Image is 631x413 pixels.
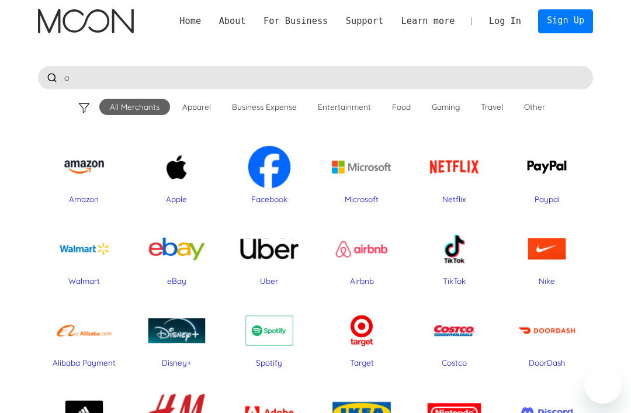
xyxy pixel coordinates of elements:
a: Sign Up [538,9,594,33]
div: Microsoft [321,193,402,205]
a: Costco [414,304,494,369]
div: All Merchants [110,101,160,113]
div: Uber [229,275,310,287]
div: Paypal [507,193,587,205]
a: Microsoft [321,141,402,205]
img: Moon Logo [38,9,134,33]
iframe: Button to launch messaging window [584,366,622,404]
a: Target [321,304,402,369]
div: For Business [264,15,328,28]
a: home [38,9,134,33]
div: Nike [507,275,587,287]
div: Target [321,357,402,369]
div: Entertainment [318,101,371,113]
a: Nike [507,223,587,287]
div: Gaming [432,101,460,113]
div: For Business [255,15,337,28]
a: eBay [136,223,217,287]
div: Support [346,15,383,28]
a: Disney+ [136,304,217,369]
div: Apparel [182,101,211,113]
a: Amazon [44,141,124,205]
div: Alibaba Payment [44,357,124,369]
div: About [210,15,254,28]
a: Apple [136,141,217,205]
div: Other [524,101,545,113]
div: Facebook [229,193,310,205]
div: Travel [481,101,503,113]
input: Merchant Search ... [38,66,594,89]
div: Support [337,15,393,28]
div: eBay [136,275,217,287]
div: Apple [136,193,217,205]
a: Airbnb [321,223,402,287]
div: Costco [414,357,494,369]
div: Netflix [414,193,494,205]
a: Walmart [44,223,124,287]
div: Spotify [229,357,310,369]
div: About [219,15,246,28]
a: Uber [229,223,310,287]
a: DoorDash [507,304,587,369]
div: Learn more [392,15,463,28]
div: Business Expense [232,101,297,113]
div: Disney+ [136,357,217,369]
a: Netflix [414,141,494,205]
div: Amazon [44,193,124,205]
div: Learn more [401,15,455,28]
a: Paypal [507,141,587,205]
div: Walmart [44,275,124,287]
a: Home [171,15,210,28]
a: Alibaba Payment [44,304,124,369]
div: TikTok [414,275,494,287]
a: Log In [480,9,531,33]
a: Spotify [229,304,310,369]
div: Airbnb [321,275,402,287]
div: DoorDash [507,357,587,369]
div: Food [392,101,411,113]
a: TikTok [414,223,494,287]
a: Facebook [229,141,310,205]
